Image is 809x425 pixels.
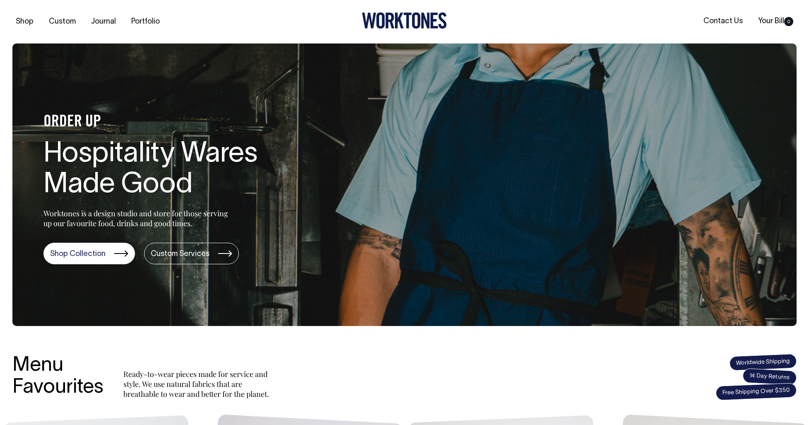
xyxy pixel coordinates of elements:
h3: Menu Favourites [12,355,104,399]
a: Shop Collection [43,243,135,264]
p: Worktones is a design studio and store for those serving up our favourite food, drinks and good t... [43,208,232,228]
h1: Hospitality Wares Made Good [43,139,308,201]
span: 14 Day Returns [742,368,797,386]
a: Contact Us [700,14,746,28]
span: 0 [784,17,793,26]
p: Ready-to-wear pieces made for service and style. We use natural fabrics that are breathable to we... [123,369,272,399]
a: Portfolio [128,15,163,29]
span: Free Shipping Over $350 [715,383,797,401]
a: Custom Services [144,243,239,264]
a: Journal [88,15,119,29]
h4: ORDER UP [43,113,308,131]
span: Worldwide Shipping [729,353,797,371]
a: Shop [12,15,37,29]
a: Custom [46,15,79,29]
a: Your Bill0 [755,14,797,28]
